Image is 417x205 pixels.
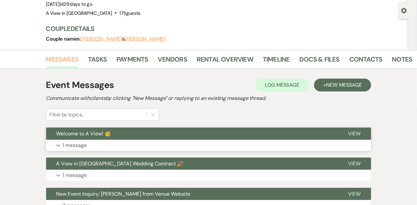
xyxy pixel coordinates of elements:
span: [DATE] [46,1,93,7]
span: A View in [GEOGRAPHIC_DATA] [46,10,112,16]
span: | [60,1,92,7]
span: A View in [GEOGRAPHIC_DATA] Wedding Contract 🎉 [56,160,184,167]
a: Rental Overview [197,54,253,68]
a: Tasks [88,54,107,68]
h2: Communicate with clients by clicking "New Message" or replying to an existing message thread. [46,94,371,102]
button: A View in [GEOGRAPHIC_DATA] Wedding Contract 🎉 [46,158,338,170]
div: Filter by topics... [50,111,84,119]
p: 1 message [63,171,87,180]
a: Vendors [158,54,187,68]
h3: Couple Details [46,24,402,33]
span: View [348,130,361,137]
span: 429 days to go [61,1,92,7]
button: +New Message [314,79,371,92]
button: Open lead details [401,7,407,13]
button: Log Message [256,79,308,92]
span: View [348,160,361,167]
button: New Event Inquiry: [PERSON_NAME] from Venue Website [46,188,338,200]
a: Payments [116,54,148,68]
button: View [338,128,371,140]
button: [PERSON_NAME] [82,36,122,42]
h1: Event Messages [46,78,114,92]
span: 175 guests [120,10,141,16]
button: 1 message [46,170,371,181]
a: Messages [46,54,79,68]
p: 1 message [63,141,87,150]
button: [PERSON_NAME] [125,36,165,42]
span: & [82,36,165,42]
button: 1 message [46,140,371,151]
span: New Event Inquiry: [PERSON_NAME] from Venue Website [56,190,191,197]
a: Notes [392,54,412,68]
span: Log Message [265,82,299,88]
button: Welcome to A View! 🥳 [46,128,338,140]
span: Couple names: [46,35,82,42]
button: View [338,188,371,200]
a: Contacts [349,54,382,68]
button: View [338,158,371,170]
span: Welcome to A View! 🥳 [56,130,111,137]
a: Timeline [263,54,290,68]
span: View [348,190,361,197]
span: New Message [326,82,362,88]
a: Docs & Files [300,54,340,68]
